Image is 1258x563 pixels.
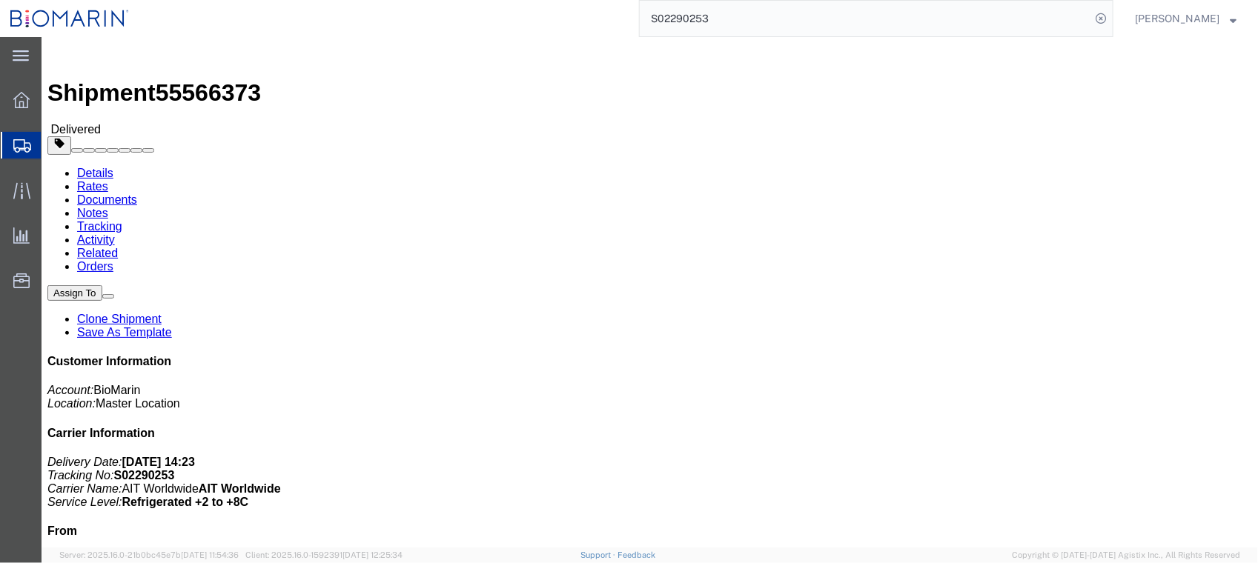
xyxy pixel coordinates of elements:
[1134,10,1237,27] button: [PERSON_NAME]
[640,1,1090,36] input: Search for shipment number, reference number
[42,37,1258,547] iframe: FS Legacy Container
[618,550,655,559] a: Feedback
[59,550,239,559] span: Server: 2025.16.0-21b0bc45e7b
[181,550,239,559] span: [DATE] 11:54:36
[342,550,403,559] span: [DATE] 12:25:34
[1012,549,1240,562] span: Copyright © [DATE]-[DATE] Agistix Inc., All Rights Reserved
[245,550,403,559] span: Client: 2025.16.0-1592391
[580,550,618,559] a: Support
[10,7,129,30] img: logo
[1135,10,1219,27] span: Carrie Lai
